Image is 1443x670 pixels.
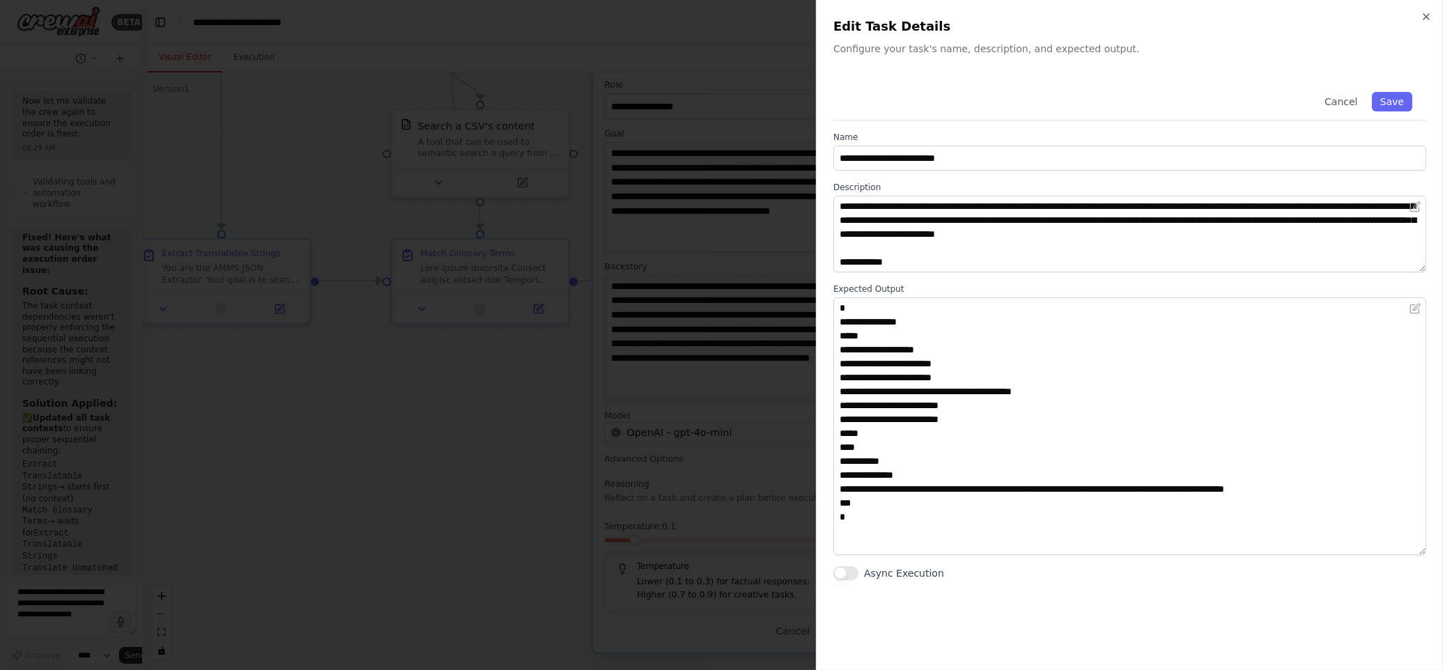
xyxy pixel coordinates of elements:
button: Open in editor [1407,300,1423,317]
button: Cancel [1316,92,1366,111]
label: Name [833,132,1426,143]
label: Async Execution [864,566,944,580]
label: Expected Output [833,283,1426,295]
p: Configure your task's name, description, and expected output. [833,42,1426,56]
button: Save [1372,92,1412,111]
button: Open in editor [1407,198,1423,215]
label: Description [833,182,1426,193]
h2: Edit Task Details [833,17,1426,36]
